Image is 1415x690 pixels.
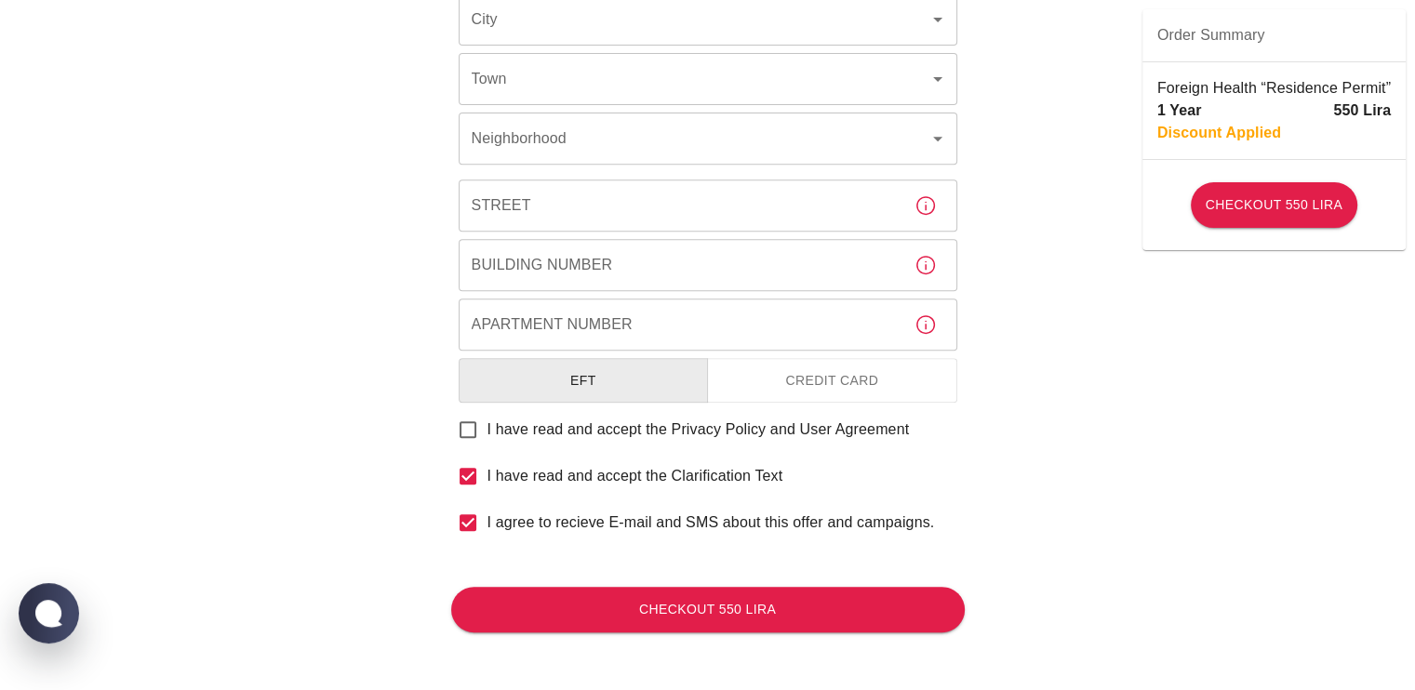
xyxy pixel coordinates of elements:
span: I agree to recieve E-mail and SMS about this offer and campaigns. [487,511,935,534]
span: Order Summary [1157,24,1391,46]
p: Foreign Health “Residence Permit” [1157,77,1391,100]
span: I have read and accept the Privacy Policy and User Agreement [487,418,910,441]
p: 1 Year [1157,100,1202,122]
p: 550 Lira [1333,100,1391,122]
p: Discount Applied [1157,122,1281,144]
button: Checkout 550 Lira [1191,182,1357,228]
button: EFT [459,358,709,404]
button: Open [925,66,951,92]
span: I have read and accept the Clarification Text [487,465,783,487]
button: Open [925,126,951,152]
button: Credit Card [707,358,957,404]
button: Checkout 550 Lira [451,587,965,632]
button: Open [925,7,951,33]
